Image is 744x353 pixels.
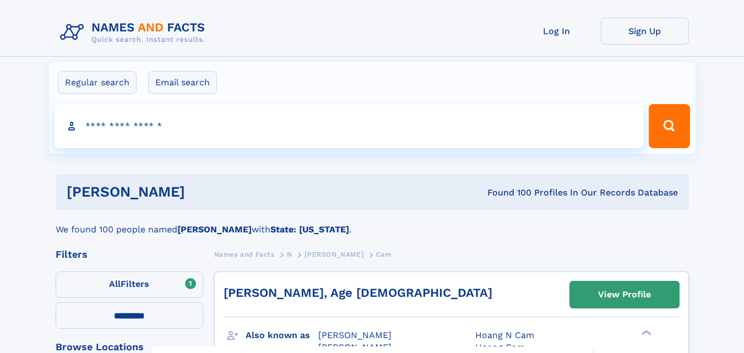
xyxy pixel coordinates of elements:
[56,18,214,47] img: Logo Names and Facts
[224,286,492,300] a: [PERSON_NAME], Age [DEMOGRAPHIC_DATA]
[109,279,121,289] span: All
[336,187,678,199] div: Found 100 Profiles In Our Records Database
[58,71,137,94] label: Regular search
[67,185,336,199] h1: [PERSON_NAME]
[56,210,689,236] div: We found 100 people named with .
[56,271,203,298] label: Filters
[305,247,363,261] a: [PERSON_NAME]
[305,251,363,258] span: [PERSON_NAME]
[214,247,275,261] a: Names and Facts
[55,104,644,148] input: search input
[513,18,601,45] a: Log In
[639,329,653,336] div: ❯
[177,224,252,235] b: [PERSON_NAME]
[475,342,525,352] span: Hoang Cam
[475,330,534,340] span: Hoang N Cam
[56,249,203,259] div: Filters
[598,282,651,307] div: View Profile
[148,71,217,94] label: Email search
[570,281,679,308] a: View Profile
[318,330,392,340] span: [PERSON_NAME]
[649,104,689,148] button: Search Button
[287,251,292,258] span: N
[601,18,689,45] a: Sign Up
[376,251,392,258] span: Cam
[246,326,318,345] h3: Also known as
[56,342,203,352] div: Browse Locations
[318,342,392,352] span: [PERSON_NAME]
[287,247,292,261] a: N
[270,224,349,235] b: State: [US_STATE]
